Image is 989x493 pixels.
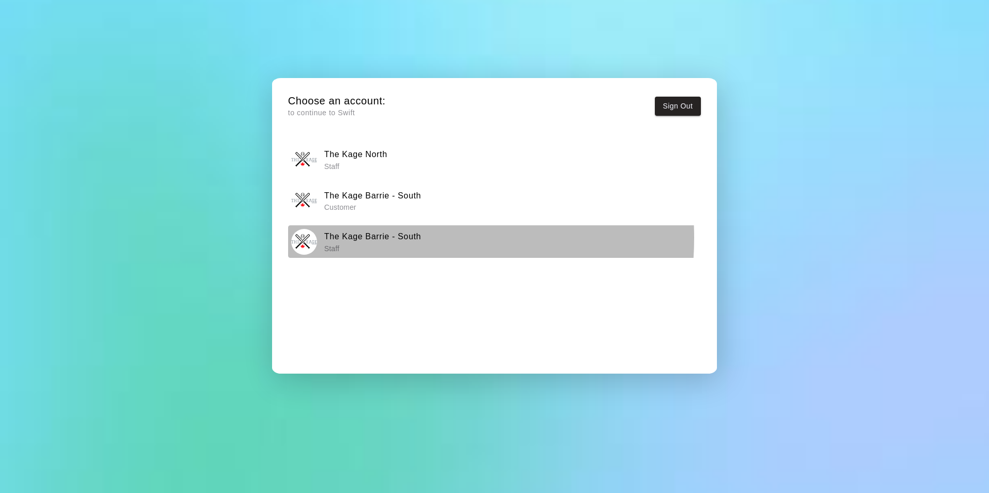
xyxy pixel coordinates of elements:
[291,229,317,255] img: The Kage Barrie - South
[291,188,317,213] img: The Kage Barrie - South
[324,202,421,212] p: Customer
[288,107,386,118] p: to continue to Swift
[291,147,317,173] img: The Kage North
[288,184,701,217] button: The Kage Barrie - SouthThe Kage Barrie - South Customer
[288,225,701,258] button: The Kage Barrie - SouthThe Kage Barrie - South Staff
[288,143,701,176] button: The Kage NorthThe Kage North Staff
[324,243,421,254] p: Staff
[324,161,387,172] p: Staff
[324,230,421,243] h6: The Kage Barrie - South
[288,94,386,108] h5: Choose an account:
[324,189,421,203] h6: The Kage Barrie - South
[655,97,701,116] button: Sign Out
[324,148,387,161] h6: The Kage North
